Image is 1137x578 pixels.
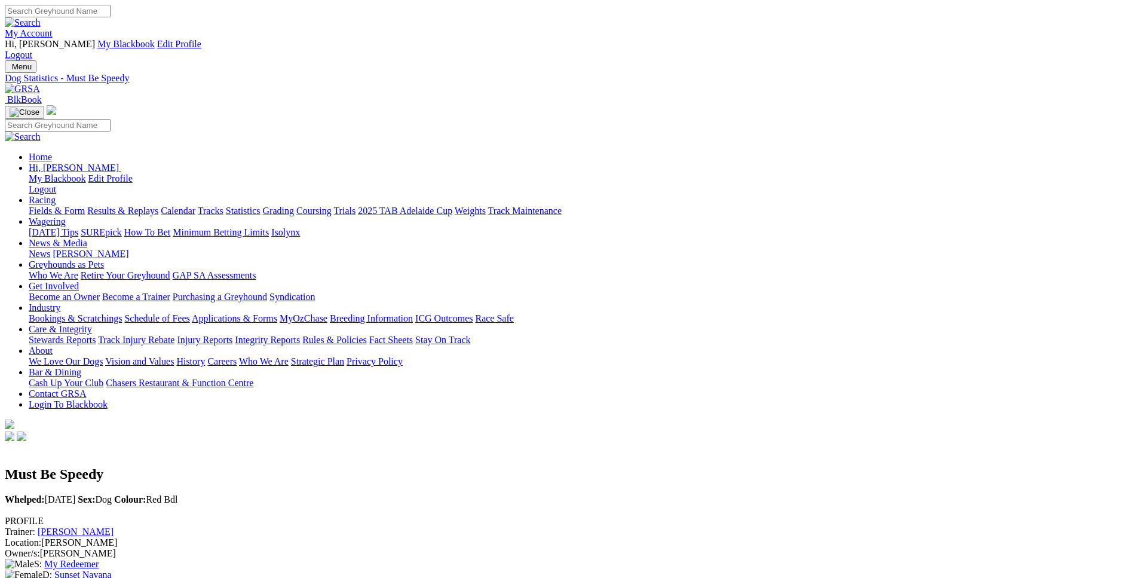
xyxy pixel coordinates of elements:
a: Track Maintenance [488,206,562,216]
a: Weights [455,206,486,216]
a: Fields & Form [29,206,85,216]
a: SUREpick [81,227,121,237]
a: Injury Reports [177,335,232,345]
a: Hi, [PERSON_NAME] [29,163,121,173]
a: Stewards Reports [29,335,96,345]
a: Dog Statistics - Must Be Speedy [5,73,1132,84]
a: Bar & Dining [29,367,81,377]
a: Who We Are [29,270,78,280]
a: How To Bet [124,227,171,237]
div: Industry [29,313,1132,324]
img: Search [5,17,41,28]
img: Search [5,131,41,142]
div: Greyhounds as Pets [29,270,1132,281]
a: Logout [29,184,56,194]
div: Get Involved [29,292,1132,302]
a: Edit Profile [157,39,201,49]
span: S: [5,559,42,569]
a: Calendar [161,206,195,216]
a: Breeding Information [330,313,413,323]
a: Get Involved [29,281,79,291]
a: Stay On Track [415,335,470,345]
a: Edit Profile [88,173,133,184]
a: Become a Trainer [102,292,170,302]
span: Hi, [PERSON_NAME] [5,39,95,49]
a: Bookings & Scratchings [29,313,122,323]
input: Search [5,119,111,131]
img: Male [5,559,34,570]
a: Industry [29,302,60,313]
a: 2025 TAB Adelaide Cup [358,206,452,216]
a: Home [29,152,52,162]
a: Syndication [269,292,315,302]
img: facebook.svg [5,432,14,441]
img: logo-grsa-white.png [47,105,56,115]
div: Racing [29,206,1132,216]
a: Coursing [296,206,332,216]
a: Who We Are [239,356,289,366]
a: Tracks [198,206,223,216]
img: logo-grsa-white.png [5,420,14,429]
div: My Account [5,39,1132,60]
a: [PERSON_NAME] [53,249,128,259]
a: Greyhounds as Pets [29,259,104,270]
a: [PERSON_NAME] [38,527,114,537]
a: Login To Blackbook [29,399,108,409]
div: About [29,356,1132,367]
a: Become an Owner [29,292,100,302]
a: Rules & Policies [302,335,367,345]
span: Red Bdl [114,494,177,504]
a: Statistics [226,206,261,216]
a: Vision and Values [105,356,174,366]
a: Care & Integrity [29,324,92,334]
div: PROFILE [5,516,1132,527]
a: My Account [5,28,53,38]
a: My Redeemer [44,559,99,569]
a: BlkBook [5,94,42,105]
h2: Must Be Speedy [5,466,1132,482]
input: Search [5,5,111,17]
div: News & Media [29,249,1132,259]
div: [PERSON_NAME] [5,537,1132,548]
span: Owner/s: [5,548,40,558]
a: Privacy Policy [347,356,403,366]
a: Results & Replays [87,206,158,216]
a: Track Injury Rebate [98,335,174,345]
a: Isolynx [271,227,300,237]
a: Wagering [29,216,66,227]
span: Location: [5,537,41,548]
a: Grading [263,206,294,216]
a: My Blackbook [97,39,155,49]
a: Schedule of Fees [124,313,189,323]
a: Integrity Reports [235,335,300,345]
b: Sex: [78,494,95,504]
a: Careers [207,356,237,366]
a: ICG Outcomes [415,313,473,323]
a: News [29,249,50,259]
button: Toggle navigation [5,60,36,73]
b: Colour: [114,494,146,504]
img: GRSA [5,84,40,94]
span: Menu [12,62,32,71]
div: Bar & Dining [29,378,1132,389]
a: About [29,345,53,356]
div: Care & Integrity [29,335,1132,345]
a: MyOzChase [280,313,327,323]
a: Trials [333,206,355,216]
span: Dog [78,494,112,504]
a: We Love Our Dogs [29,356,103,366]
a: News & Media [29,238,87,248]
a: GAP SA Assessments [173,270,256,280]
a: Minimum Betting Limits [173,227,269,237]
a: Cash Up Your Club [29,378,103,388]
a: Applications & Forms [192,313,277,323]
img: twitter.svg [17,432,26,441]
span: Trainer: [5,527,35,537]
a: Fact Sheets [369,335,413,345]
div: Wagering [29,227,1132,238]
a: Logout [5,50,32,60]
span: [DATE] [5,494,75,504]
a: My Blackbook [29,173,86,184]
a: Retire Your Greyhound [81,270,170,280]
